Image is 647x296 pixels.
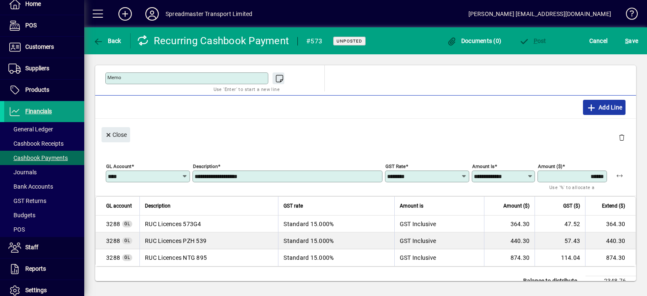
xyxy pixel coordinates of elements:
td: Standard 15.000% [278,249,394,266]
app-page-header-button: Back [84,33,131,48]
span: Journals [8,169,37,176]
span: Reports [25,265,46,272]
mat-label: GL Account [106,163,131,169]
td: 440.30 [585,232,636,249]
span: POS [25,22,37,29]
span: Financials [25,108,52,115]
a: Reports [4,259,84,280]
span: Home [25,0,41,7]
td: 114.04 [535,249,585,266]
span: Amount is [400,201,423,211]
a: Customers [4,37,84,58]
span: Add Line [586,101,623,114]
span: Amount ($) [503,201,529,211]
app-page-header-button: Delete [612,133,632,141]
a: POS [4,222,84,237]
td: 874.30 [484,249,535,266]
mat-label: Amount ($) [538,163,562,169]
span: GL [124,238,130,243]
button: Add Line [583,100,626,115]
button: Profile [139,6,166,21]
button: Post [517,33,548,48]
span: Customers [25,43,54,50]
span: Close [105,128,127,142]
mat-label: GST rate [385,163,406,169]
span: Products [25,86,49,93]
a: POS [4,15,84,36]
td: 364.30 [484,216,535,232]
span: Unposted [337,38,362,44]
span: GL [124,255,130,260]
mat-hint: Use 'Enter' to start a new line [214,84,280,94]
span: Cashbook Receipts [8,140,64,147]
span: ave [625,34,638,48]
span: General Ledger [8,126,53,133]
td: Standard 15.000% [278,232,394,249]
td: 364.30 [585,216,636,232]
span: RUC Licences [106,253,120,262]
td: RUC Licences 573G4 [139,216,278,232]
td: 874.30 [585,249,636,266]
td: 47.52 [535,216,585,232]
div: [PERSON_NAME] [EMAIL_ADDRESS][DOMAIN_NAME] [468,7,611,21]
span: S [625,37,628,44]
span: Bank Accounts [8,183,53,190]
td: GST Inclusive [394,216,484,232]
button: Back [91,33,123,48]
button: Add [112,6,139,21]
span: GST Returns [8,197,46,204]
button: Delete [612,127,632,147]
a: Budgets [4,208,84,222]
button: Documents (0) [444,33,503,48]
a: Products [4,80,84,101]
span: Back [93,37,121,44]
span: Extend ($) [602,201,625,211]
div: Spreadmaster Transport Limited [166,7,252,21]
span: ost [519,37,546,44]
span: Description [145,201,171,211]
span: RUC Licences [106,237,120,245]
span: Documents (0) [446,37,501,44]
mat-label: Amount is [472,163,495,169]
a: Bank Accounts [4,179,84,194]
td: 2348.76 [586,276,636,286]
button: Close [102,127,130,142]
button: Apply remaining balance [610,165,630,186]
div: #573 [306,35,322,48]
button: Save [623,33,640,48]
span: Budgets [8,212,35,219]
a: Suppliers [4,58,84,79]
a: Journals [4,165,84,179]
button: Cancel [587,33,610,48]
div: Recurring Cashbook Payment [137,34,289,48]
a: Staff [4,237,84,258]
span: Settings [25,287,47,293]
a: General Ledger [4,122,84,136]
td: GST Inclusive [394,232,484,249]
td: RUC Licences PZH 539 [139,232,278,249]
span: GST rate [283,201,303,211]
span: GL account [106,201,132,211]
td: 57.43 [535,232,585,249]
a: Cashbook Receipts [4,136,84,151]
span: GST ($) [563,201,580,211]
td: 440.30 [484,232,535,249]
a: GST Returns [4,194,84,208]
td: GST Inclusive [394,249,484,266]
span: GL [124,221,130,226]
td: Balance to distribute [519,276,586,286]
span: Suppliers [25,65,49,72]
app-page-header-button: Close [99,131,132,138]
a: Knowledge Base [620,2,636,29]
span: Staff [25,244,38,251]
span: POS [8,226,25,233]
a: Cashbook Payments [4,151,84,165]
mat-label: Memo [107,75,121,80]
span: P [534,37,537,44]
span: Cancel [589,34,608,48]
span: RUC Licences [106,220,120,228]
mat-hint: Use '%' to allocate a percentage [549,182,600,200]
mat-label: Description [193,163,218,169]
td: Standard 15.000% [278,216,394,232]
span: Cashbook Payments [8,155,68,161]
